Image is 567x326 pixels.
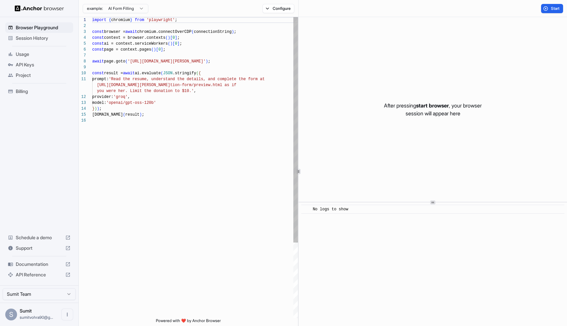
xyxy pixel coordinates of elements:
[165,35,168,40] span: (
[234,30,236,34] span: ;
[170,41,173,46] span: )
[92,77,109,81] span: prompt:
[79,112,86,118] div: 15
[109,18,111,22] span: {
[79,106,86,112] div: 14
[5,22,73,33] div: Browser Playground
[92,95,114,99] span: provider:
[5,269,73,280] div: API Reference
[147,18,175,22] span: 'playwright'
[79,29,86,35] div: 3
[16,261,63,268] span: Documentation
[92,71,104,76] span: const
[5,259,73,269] div: Documentation
[384,102,482,117] p: After pressing , your browser session will appear here
[79,41,86,47] div: 5
[156,47,158,52] span: [
[154,47,156,52] span: )
[5,86,73,97] div: Billing
[262,4,294,13] button: Configure
[208,59,210,64] span: ;
[135,18,144,22] span: from
[16,51,71,58] span: Usage
[173,35,175,40] span: 0
[156,318,221,326] span: Powered with ❤️ by Anchor Browser
[5,59,73,70] div: API Keys
[104,41,168,46] span: ai = context.serviceWorkers
[20,315,53,320] span: sumitvohra90@gmail.com
[227,77,264,81] span: lete the form at
[104,71,123,76] span: result =
[194,30,232,34] span: connectionString
[416,102,449,109] span: start browser
[130,18,132,22] span: }
[191,30,194,34] span: (
[61,309,73,320] button: Open menu
[139,112,142,117] span: )
[92,106,94,111] span: }
[104,30,125,34] span: browser =
[5,232,73,243] div: Schedule a demo
[173,41,175,46] span: [
[16,271,63,278] span: API Reference
[137,30,192,34] span: chromium.connectOverCDP
[79,100,86,106] div: 13
[161,47,163,52] span: ]
[123,112,125,117] span: (
[92,18,106,22] span: import
[151,47,154,52] span: (
[79,118,86,124] div: 16
[79,35,86,41] div: 4
[142,112,144,117] span: ;
[199,71,201,76] span: {
[104,35,165,40] span: context = browser.contexts
[179,41,182,46] span: ;
[79,64,86,70] div: 9
[304,206,308,213] span: ​
[92,101,106,105] span: model:
[5,70,73,81] div: Project
[114,95,128,99] span: 'groq'
[5,309,17,320] div: S
[109,77,227,81] span: 'Read the resume, understand the details, and comp
[173,71,196,76] span: .stringify
[16,88,71,95] span: Billing
[177,35,179,40] span: ;
[123,71,135,76] span: await
[94,106,97,111] span: )
[97,83,170,87] span: [URL][DOMAIN_NAME][PERSON_NAME]
[163,71,173,76] span: JSON
[79,53,86,58] div: 7
[92,30,104,34] span: const
[16,245,63,251] span: Support
[175,41,177,46] span: 0
[99,106,102,111] span: ;
[125,112,139,117] span: result
[92,35,104,40] span: const
[168,41,170,46] span: (
[20,308,32,314] span: Sumit
[79,76,86,82] div: 11
[111,18,130,22] span: chromium
[125,59,128,64] span: (
[97,89,194,93] span: you were her. Limit the donation to $10.'
[16,35,71,41] span: Session History
[106,101,156,105] span: 'openai/gpt-oss-120b'
[5,243,73,253] div: Support
[194,89,196,93] span: ,
[170,35,173,40] span: [
[15,5,64,12] img: Anchor Logo
[79,70,86,76] div: 10
[175,35,177,40] span: ]
[79,23,86,29] div: 2
[551,6,560,11] span: Start
[104,59,125,64] span: page.goto
[79,17,86,23] div: 1
[206,59,208,64] span: )
[16,61,71,68] span: API Keys
[92,112,123,117] span: [DOMAIN_NAME]
[128,59,206,64] span: '[URL][DOMAIN_NAME][PERSON_NAME]'
[135,71,161,76] span: ai.evaluate
[87,6,103,11] span: example:
[161,71,163,76] span: (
